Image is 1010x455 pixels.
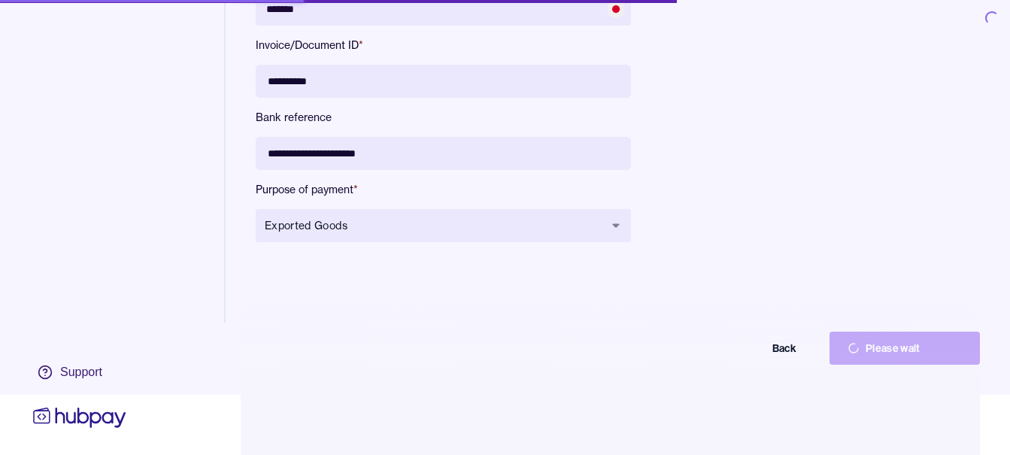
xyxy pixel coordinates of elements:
[30,356,129,388] a: Support
[256,182,631,197] label: Purpose of payment
[265,218,604,233] span: Exported Goods
[256,110,631,125] label: Bank reference
[664,332,814,365] button: Back
[256,38,631,53] label: Invoice/Document ID
[60,364,102,381] div: Support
